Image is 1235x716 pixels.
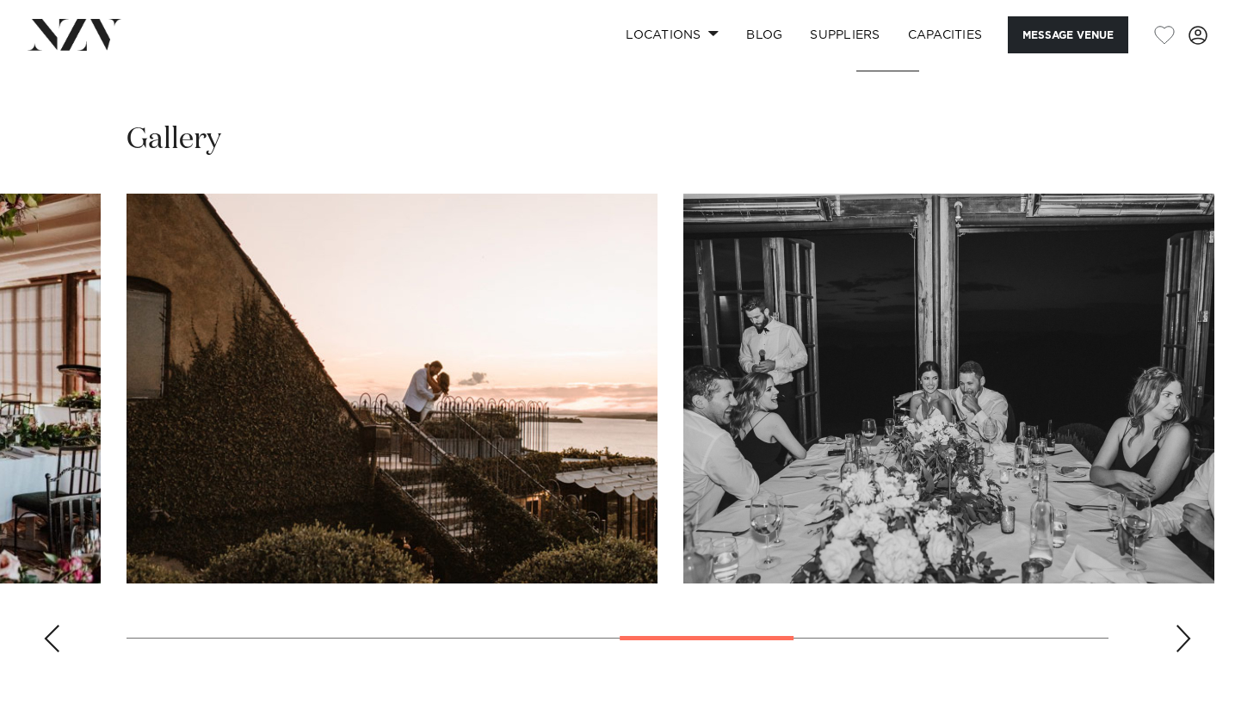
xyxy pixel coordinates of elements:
a: Capacities [894,16,997,53]
a: Locations [612,16,732,53]
a: SUPPLIERS [796,16,893,53]
h2: Gallery [127,120,221,159]
button: Message Venue [1008,16,1128,53]
img: nzv-logo.png [28,19,121,50]
swiper-slide: 6 / 10 [127,194,658,583]
swiper-slide: 7 / 10 [683,194,1214,583]
a: BLOG [732,16,796,53]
